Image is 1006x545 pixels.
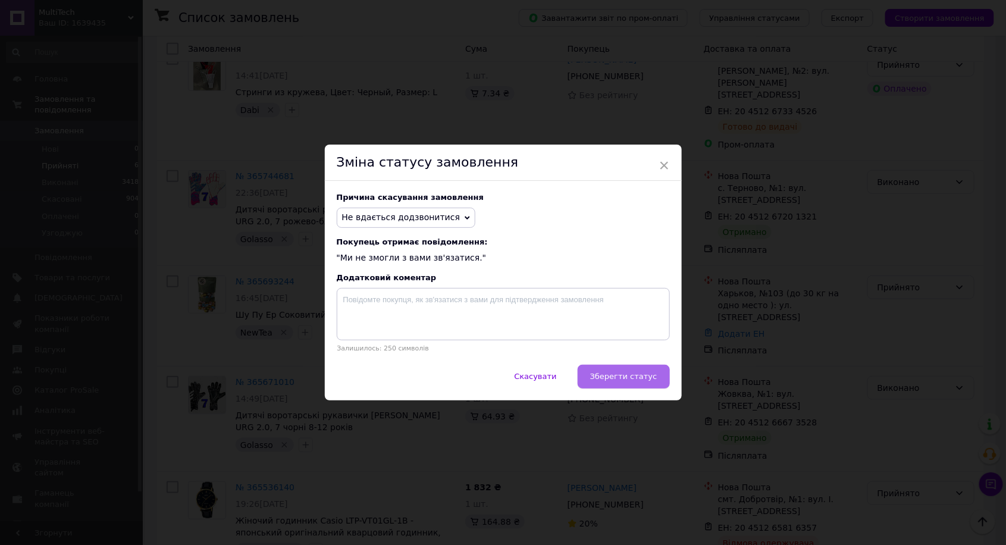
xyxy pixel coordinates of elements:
button: Зберегти статус [578,365,670,389]
span: Не вдається додзвонитися [342,212,460,222]
button: Скасувати [502,365,569,389]
div: Зміна статусу замовлення [325,145,682,181]
span: × [659,155,670,176]
span: Скасувати [514,372,556,381]
span: Зберегти статус [590,372,657,381]
div: Причина скасування замовлення [337,193,670,202]
div: Додатковий коментар [337,273,670,282]
span: Покупець отримає повідомлення: [337,237,670,246]
p: Залишилось: 250 символів [337,344,670,352]
div: "Ми не змогли з вами зв'язатися." [337,237,670,264]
